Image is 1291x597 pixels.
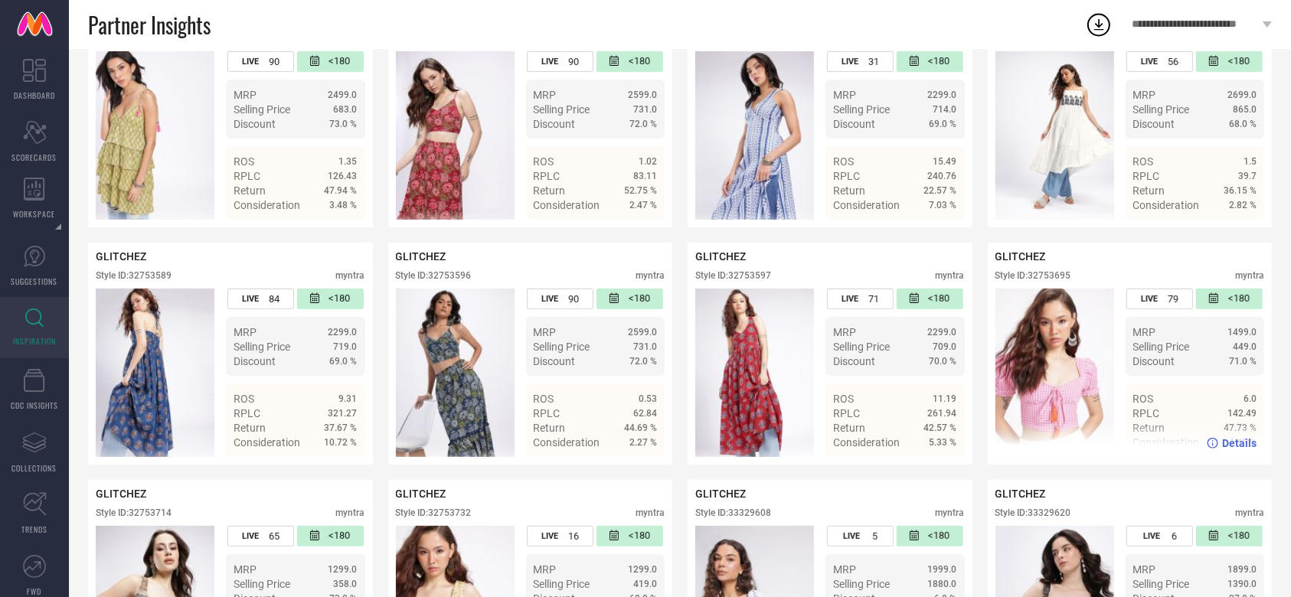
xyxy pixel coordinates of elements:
[1227,327,1257,338] span: 1499.0
[1235,270,1264,281] div: myntra
[907,227,957,239] a: Details
[1229,356,1257,367] span: 71.0 %
[14,208,56,220] span: WORKSPACE
[1228,55,1250,68] span: <180
[96,507,172,518] div: Style ID: 32753714
[924,185,957,196] span: 22.57 %
[534,170,561,182] span: RPLC
[534,393,554,405] span: ROS
[629,530,650,543] span: <180
[234,341,290,353] span: Selling Price
[1133,199,1200,211] span: Consideration
[234,407,260,419] span: RPLC
[527,289,593,309] div: Number of days the style has been live on the platform
[534,199,600,211] span: Consideration
[633,579,657,589] span: 419.0
[936,270,965,281] div: myntra
[842,294,858,304] span: LIVE
[695,507,771,518] div: Style ID: 33329608
[534,155,554,168] span: ROS
[833,563,856,576] span: MRP
[1126,51,1193,72] div: Number of days the style has been live on the platform
[995,289,1114,457] img: Style preview image
[833,118,875,130] span: Discount
[833,355,875,367] span: Discount
[323,227,358,239] span: Details
[827,526,894,546] div: Number of days the style has been live on the platform
[227,526,294,546] div: Number of days the style has been live on the platform
[695,51,814,220] div: Click to view image
[396,270,472,281] div: Style ID: 32753596
[11,276,58,287] span: SUGGESTIONS
[628,327,657,338] span: 2599.0
[1141,294,1158,304] span: LIVE
[534,422,566,434] span: Return
[639,393,657,404] span: 0.53
[396,488,446,500] span: GLITCHEZ
[242,57,259,67] span: LIVE
[234,436,300,449] span: Consideration
[234,563,257,576] span: MRP
[633,171,657,181] span: 83.11
[907,464,957,476] a: Details
[534,326,557,338] span: MRP
[1133,103,1190,116] span: Selling Price
[234,578,290,590] span: Selling Price
[1133,184,1165,197] span: Return
[1133,155,1154,168] span: ROS
[534,436,600,449] span: Consideration
[534,355,576,367] span: Discount
[1133,170,1160,182] span: RPLC
[297,289,364,309] div: Number of days since the style was first listed on the platform
[11,400,58,411] span: CDC INSIGHTS
[933,393,957,404] span: 11.19
[396,507,472,518] div: Style ID: 32753732
[695,250,746,263] span: GLITCHEZ
[1196,51,1263,72] div: Number of days since the style was first listed on the platform
[1133,578,1190,590] span: Selling Price
[96,51,214,220] img: Style preview image
[1143,531,1160,541] span: LIVE
[1168,56,1178,67] span: 56
[928,564,957,575] span: 1999.0
[269,56,279,67] span: 90
[833,170,860,182] span: RPLC
[269,530,279,542] span: 65
[695,289,814,457] div: Click to view image
[541,531,558,541] span: LIVE
[1133,393,1154,405] span: ROS
[1085,11,1113,38] div: Open download list
[227,51,294,72] div: Number of days the style has been live on the platform
[1126,526,1193,546] div: Number of days the style has been live on the platform
[833,341,890,353] span: Selling Price
[897,526,963,546] div: Number of days since the style was first listed on the platform
[568,56,579,67] span: 90
[334,104,358,115] span: 683.0
[629,356,657,367] span: 72.0 %
[923,227,957,239] span: Details
[96,488,146,500] span: GLITCHEZ
[336,507,365,518] div: myntra
[629,55,650,68] span: <180
[541,57,558,67] span: LIVE
[336,270,365,281] div: myntra
[629,119,657,129] span: 72.0 %
[234,199,300,211] span: Consideration
[629,292,650,305] span: <180
[607,464,657,476] a: Details
[1224,185,1257,196] span: 36.15 %
[330,200,358,210] span: 3.48 %
[639,156,657,167] span: 1.02
[872,530,878,542] span: 5
[234,170,260,182] span: RPLC
[339,156,358,167] span: 1.35
[14,90,55,101] span: DASHBOARD
[234,89,257,101] span: MRP
[933,156,957,167] span: 15.49
[995,51,1114,220] div: Click to view image
[928,579,957,589] span: 1880.0
[242,531,259,541] span: LIVE
[897,51,963,72] div: Number of days since the style was first listed on the platform
[234,422,266,434] span: Return
[396,289,515,457] div: Click to view image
